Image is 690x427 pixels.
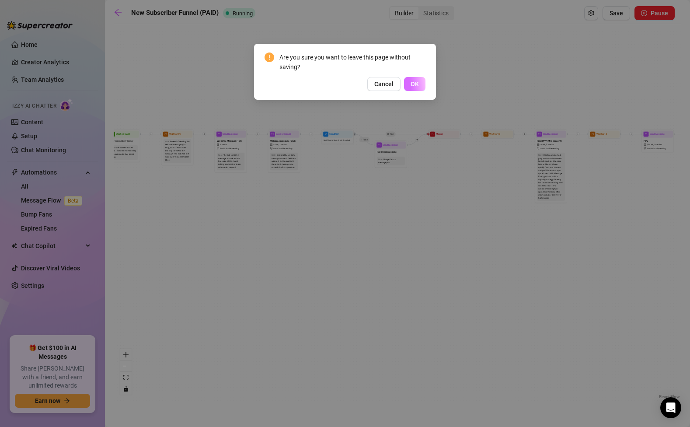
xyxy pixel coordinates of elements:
[404,77,425,91] button: OK
[374,80,394,87] span: Cancel
[279,52,425,72] div: Are you sure you want to leave this page without saving?
[660,397,681,418] div: Open Intercom Messenger
[411,80,419,87] span: OK
[265,52,274,62] span: exclamation-circle
[367,77,401,91] button: Cancel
